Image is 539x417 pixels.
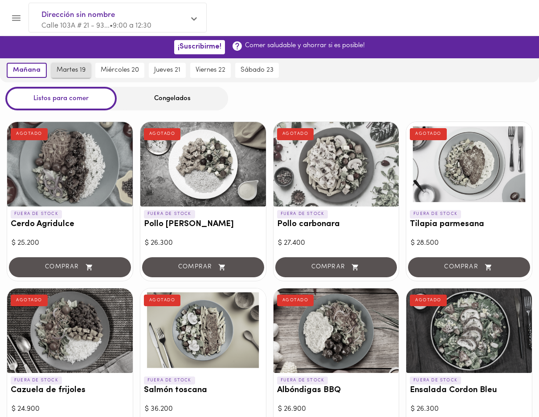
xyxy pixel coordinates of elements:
[12,238,128,248] div: $ 25.200
[410,377,461,385] p: FUERA DE STOCK
[278,404,395,414] div: $ 26.900
[41,9,185,21] span: Dirección sin nombre
[178,43,221,51] span: ¡Suscribirme!
[11,210,62,218] p: FUERA DE STOCK
[410,386,528,395] h3: Ensalada Cordon Bleu
[11,220,129,229] h3: Cerdo Agridulce
[277,128,314,140] div: AGOTADO
[410,210,461,218] p: FUERA DE STOCK
[278,238,395,248] div: $ 27.400
[277,220,396,229] h3: Pollo carbonara
[277,295,314,306] div: AGOTADO
[140,122,266,206] div: Pollo Tikka Massala
[11,128,48,140] div: AGOTADO
[410,295,447,306] div: AGOTADO
[245,41,365,50] p: Comer saludable y ahorrar si es posible!
[196,66,225,74] span: viernes 22
[154,66,180,74] span: jueves 21
[411,238,527,248] div: $ 28.500
[174,40,225,54] button: ¡Suscribirme!
[144,295,181,306] div: AGOTADO
[51,63,91,78] button: martes 19
[11,377,62,385] p: FUERA DE STOCK
[7,288,133,373] div: Cazuela de frijoles
[274,288,399,373] div: Albóndigas BBQ
[11,386,129,395] h3: Cazuela de frijoles
[277,386,396,395] h3: Albóndigas BBQ
[144,128,181,140] div: AGOTADO
[101,66,139,74] span: miércoles 20
[241,66,274,74] span: sábado 23
[406,122,532,206] div: Tilapia parmesana
[145,404,261,414] div: $ 36.200
[11,295,48,306] div: AGOTADO
[41,22,151,29] span: Calle 103A # 21 - 93... • 9:00 a 12:30
[144,220,262,229] h3: Pollo [PERSON_NAME]
[410,220,528,229] h3: Tilapia parmesana
[117,87,228,110] div: Congelados
[7,122,133,206] div: Cerdo Agridulce
[410,128,447,140] div: AGOTADO
[145,238,261,248] div: $ 26.300
[95,63,144,78] button: miércoles 20
[144,377,195,385] p: FUERA DE STOCK
[140,288,266,373] div: Salmón toscana
[190,63,231,78] button: viernes 22
[149,63,186,78] button: jueves 21
[144,210,195,218] p: FUERA DE STOCK
[277,377,328,385] p: FUERA DE STOCK
[277,210,328,218] p: FUERA DE STOCK
[5,7,27,29] button: Menu
[274,122,399,206] div: Pollo carbonara
[13,66,41,74] span: mañana
[7,63,47,78] button: mañana
[12,404,128,414] div: $ 24.900
[487,365,530,408] iframe: Messagebird Livechat Widget
[144,386,262,395] h3: Salmón toscana
[57,66,86,74] span: martes 19
[235,63,279,78] button: sábado 23
[5,87,117,110] div: Listos para comer
[406,288,532,373] div: Ensalada Cordon Bleu
[411,404,527,414] div: $ 26.300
